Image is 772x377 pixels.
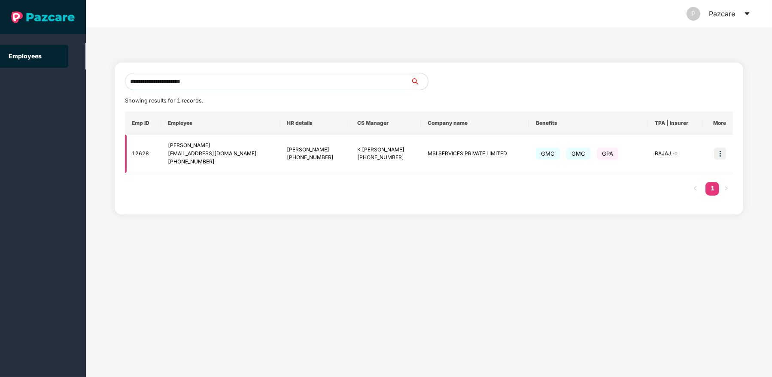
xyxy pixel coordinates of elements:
th: CS Manager [350,112,421,135]
span: P [692,7,696,21]
a: 1 [705,182,719,195]
span: left [693,186,698,191]
th: Emp ID [125,112,161,135]
span: caret-down [744,10,751,17]
button: search [410,73,429,90]
th: HR details [280,112,350,135]
th: TPA | Insurer [648,112,703,135]
span: search [410,78,428,85]
span: GMC [536,148,560,160]
button: left [688,182,702,196]
span: Showing results for 1 records. [125,97,203,104]
div: [PERSON_NAME] [168,142,273,150]
li: 1 [705,182,719,196]
th: Employee [161,112,280,135]
span: GMC [566,148,590,160]
div: [PHONE_NUMBER] [168,158,273,166]
li: Previous Page [688,182,702,196]
div: [PHONE_NUMBER] [287,154,343,162]
img: icon [714,148,726,160]
span: GPA [597,148,618,160]
div: [EMAIL_ADDRESS][DOMAIN_NAME] [168,150,273,158]
div: [PERSON_NAME] [287,146,343,154]
button: right [719,182,733,196]
td: MSI SERVICES PRIVATE LIMITED [421,135,529,173]
span: BAJAJ [655,150,672,157]
span: + 2 [672,151,678,156]
th: Benefits [529,112,648,135]
li: Next Page [719,182,733,196]
span: right [723,186,729,191]
td: 12628 [125,135,161,173]
a: Employees [9,52,42,60]
th: More [703,112,733,135]
th: Company name [421,112,529,135]
div: K [PERSON_NAME] [357,146,414,154]
div: [PHONE_NUMBER] [357,154,414,162]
